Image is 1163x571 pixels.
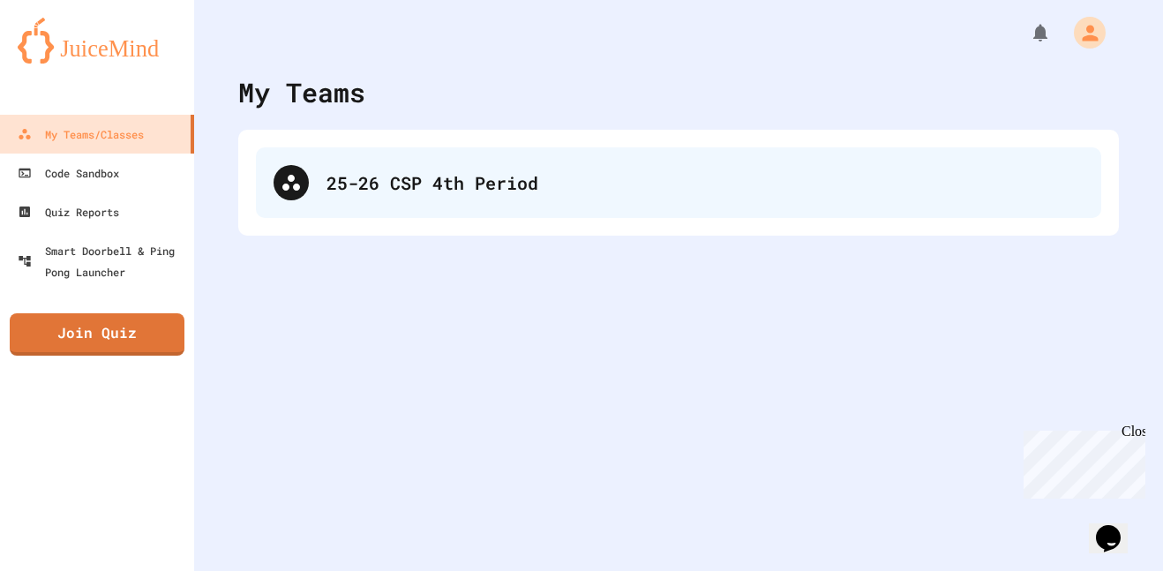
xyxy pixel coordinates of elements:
div: My Teams/Classes [18,124,144,145]
div: My Account [1055,12,1110,53]
div: 25-26 CSP 4th Period [256,147,1101,218]
div: Smart Doorbell & Ping Pong Launcher [18,240,187,282]
a: Join Quiz [10,313,184,356]
img: logo-orange.svg [18,18,176,64]
div: Quiz Reports [18,201,119,222]
div: 25-26 CSP 4th Period [326,169,1084,196]
div: Chat with us now!Close [7,7,122,112]
div: Code Sandbox [18,162,119,184]
div: My Notifications [997,18,1055,48]
iframe: chat widget [1089,500,1145,553]
div: My Teams [238,72,365,112]
iframe: chat widget [1017,424,1145,499]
